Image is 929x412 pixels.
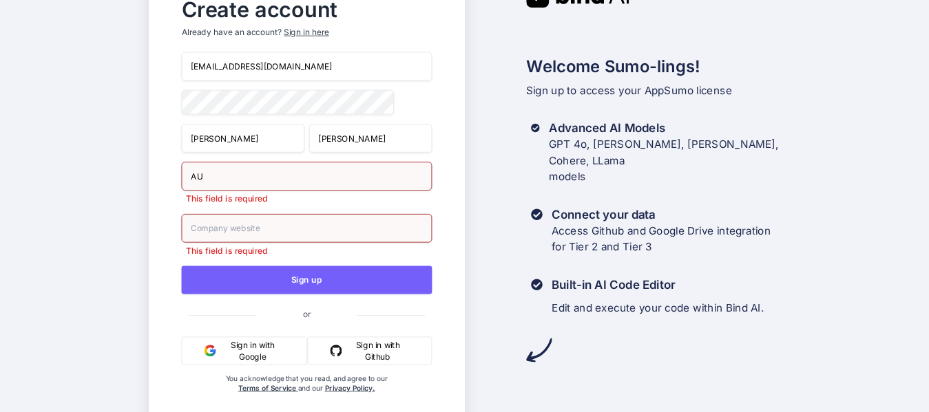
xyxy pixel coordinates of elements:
img: arrow [526,337,552,362]
div: Sign in here [284,26,328,38]
input: Email [181,52,431,81]
p: Access Github and Google Drive integration for Tier 2 and Tier 3 [552,223,771,256]
input: Your company name [181,162,431,191]
h2: Welcome Sumo-lings! [526,54,780,79]
span: or [256,300,357,329]
p: GPT 4o, [PERSON_NAME], [PERSON_NAME], Cohere, LLama models [549,136,780,185]
a: Privacy Policy. [325,383,375,392]
img: google [205,345,216,356]
button: Sign in with Google [181,336,307,365]
input: First Name [181,124,304,153]
input: Company website [181,214,431,243]
h3: Built-in AI Code Editor [552,277,764,293]
p: Sign up to access your AppSumo license [526,83,780,99]
h3: Connect your data [552,206,771,223]
p: This field is required [181,193,431,204]
p: This field is required [181,245,431,257]
h3: Advanced AI Models [549,120,780,136]
button: Sign up [181,265,431,294]
button: Sign in with Github [307,336,432,365]
p: Already have an account? [181,26,431,38]
a: Terms of Service [238,383,298,392]
p: Edit and execute your code within Bind AI. [552,300,764,316]
input: Last Name [309,124,432,153]
img: github [331,345,342,356]
h2: Create account [181,1,431,19]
